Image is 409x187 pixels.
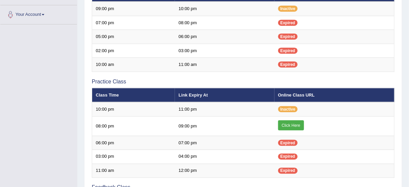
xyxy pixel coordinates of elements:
[92,44,175,58] td: 02:00 pm
[278,34,298,40] span: Expired
[0,5,77,22] a: Your Account
[278,48,298,54] span: Expired
[278,20,298,26] span: Expired
[92,136,175,150] td: 06:00 pm
[175,150,274,164] td: 04:00 pm
[175,58,274,72] td: 11:00 am
[92,150,175,164] td: 03:00 pm
[175,16,274,30] td: 08:00 pm
[175,102,274,116] td: 11:00 pm
[175,30,274,44] td: 06:00 pm
[175,164,274,178] td: 12:00 pm
[92,164,175,178] td: 11:00 am
[278,6,298,12] span: Inactive
[92,116,175,136] td: 08:00 pm
[92,79,395,85] h3: Practice Class
[92,16,175,30] td: 07:00 pm
[92,88,175,102] th: Class Time
[92,2,175,16] td: 09:00 pm
[175,88,274,102] th: Link Expiry At
[175,2,274,16] td: 10:00 pm
[175,136,274,150] td: 07:00 pm
[274,88,395,102] th: Online Class URL
[278,140,298,146] span: Expired
[175,44,274,58] td: 03:00 pm
[278,106,298,112] span: Inactive
[92,58,175,72] td: 10:00 am
[92,102,175,116] td: 10:00 pm
[175,116,274,136] td: 09:00 pm
[278,62,298,68] span: Expired
[278,120,304,130] a: Click Here
[92,30,175,44] td: 05:00 pm
[278,168,298,174] span: Expired
[278,154,298,160] span: Expired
